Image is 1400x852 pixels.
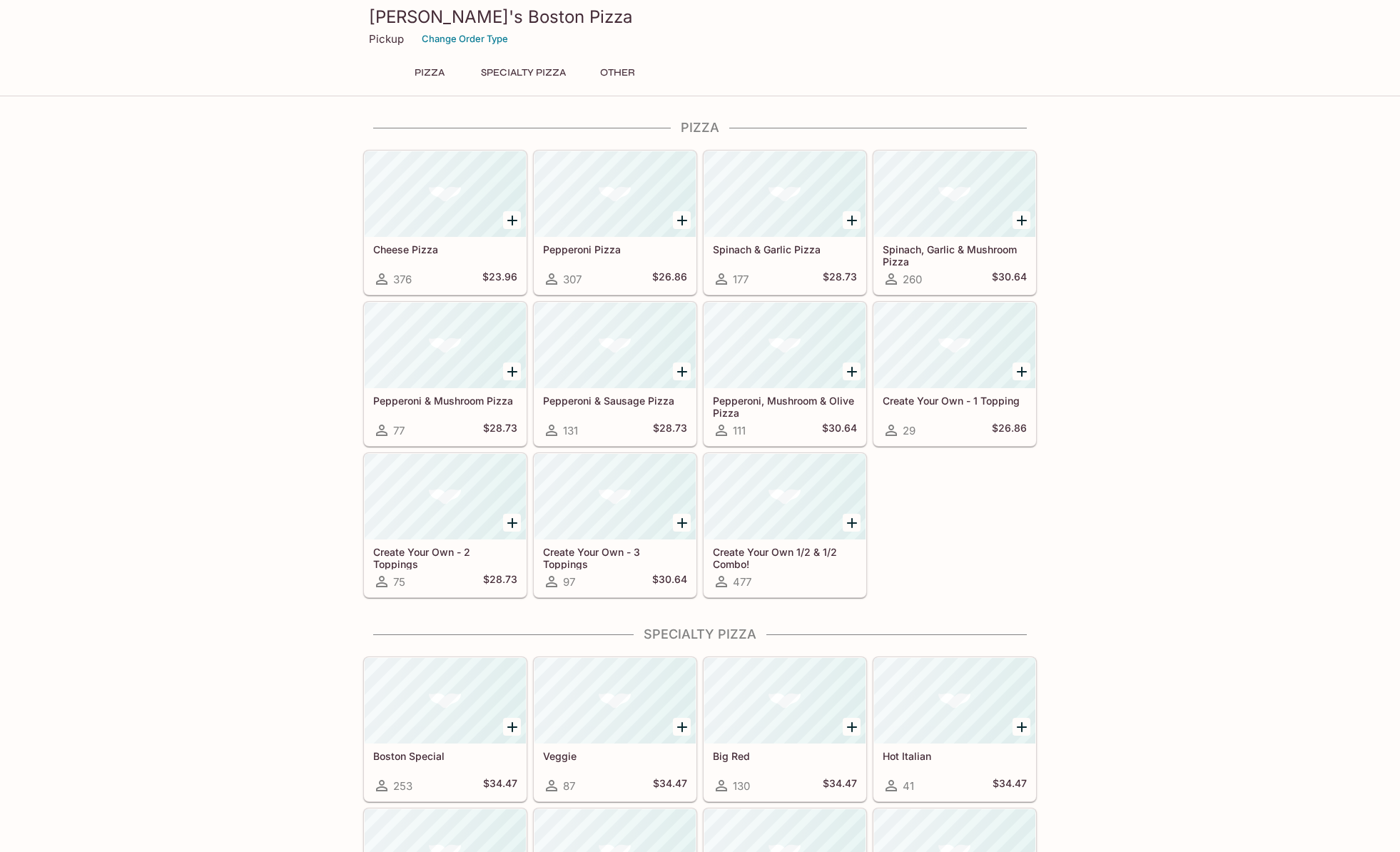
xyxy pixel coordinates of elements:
[585,63,649,83] button: Other
[873,302,1036,446] a: Create Your Own - 1 Topping29$26.86
[482,270,517,288] h5: $23.96
[704,151,866,295] a: Spinach & Garlic Pizza177$28.73
[363,120,1037,136] h4: Pizza
[874,303,1035,388] div: Create Your Own - 1 Topping
[534,302,696,446] a: Pepperoni & Sausage Pizza131$28.73
[704,657,866,801] a: Big Red130$34.47
[733,575,751,589] span: 477
[365,151,526,237] div: Cheese Pizza
[992,270,1027,288] h5: $30.64
[673,211,691,229] button: Add Pepperoni Pizza
[563,424,578,437] span: 131
[733,424,746,437] span: 111
[673,362,691,380] button: Add Pepperoni & Sausage Pizza
[563,575,575,589] span: 97
[369,6,1031,28] h3: [PERSON_NAME]'s Boston Pizza
[373,546,517,569] h5: Create Your Own - 2 Toppings
[823,777,857,794] h5: $34.47
[563,273,582,286] span: 307
[365,658,526,744] div: Boston Special
[653,777,687,794] h5: $34.47
[534,303,696,388] div: Pepperoni & Sausage Pizza
[503,211,521,229] button: Add Cheese Pizza
[873,151,1036,295] a: Spinach, Garlic & Mushroom Pizza260$30.64
[652,270,687,288] h5: $26.86
[393,424,405,437] span: 77
[653,422,687,439] h5: $28.73
[534,658,696,744] div: Veggie
[704,453,866,597] a: Create Your Own 1/2 & 1/2 Combo!477
[903,779,914,793] span: 41
[534,151,696,295] a: Pepperoni Pizza307$26.86
[543,546,687,569] h5: Create Your Own - 3 Toppings
[534,151,696,237] div: Pepperoni Pizza
[543,243,687,255] h5: Pepperoni Pizza
[483,573,517,590] h5: $28.73
[992,422,1027,439] h5: $26.86
[373,243,517,255] h5: Cheese Pizza
[652,573,687,590] h5: $30.64
[364,302,527,446] a: Pepperoni & Mushroom Pizza77$28.73
[874,658,1035,744] div: Hot Italian
[473,63,574,83] button: Specialty Pizza
[503,362,521,380] button: Add Pepperoni & Mushroom Pizza
[503,514,521,532] button: Add Create Your Own - 2 Toppings
[1013,362,1030,380] button: Add Create Your Own - 1 Topping
[673,718,691,736] button: Add Veggie
[903,424,915,437] span: 29
[843,362,861,380] button: Add Pepperoni, Mushroom & Olive Pizza
[365,454,526,539] div: Create Your Own - 2 Toppings
[822,422,857,439] h5: $30.64
[483,777,517,794] h5: $34.47
[903,273,922,286] span: 260
[369,32,404,46] p: Pickup
[704,303,866,388] div: Pepperoni, Mushroom & Olive Pizza
[415,28,514,50] button: Change Order Type
[733,779,750,793] span: 130
[883,750,1027,762] h5: Hot Italian
[364,453,527,597] a: Create Your Own - 2 Toppings75$28.73
[713,243,857,255] h5: Spinach & Garlic Pizza
[503,718,521,736] button: Add Boston Special
[393,273,412,286] span: 376
[373,395,517,407] h5: Pepperoni & Mushroom Pizza
[704,454,866,539] div: Create Your Own 1/2 & 1/2 Combo!
[543,395,687,407] h5: Pepperoni & Sausage Pizza
[704,302,866,446] a: Pepperoni, Mushroom & Olive Pizza111$30.64
[397,63,462,83] button: Pizza
[704,658,866,744] div: Big Red
[534,454,696,539] div: Create Your Own - 3 Toppings
[713,750,857,762] h5: Big Red
[883,395,1027,407] h5: Create Your Own - 1 Topping
[393,575,405,589] span: 75
[393,779,412,793] span: 253
[364,151,527,295] a: Cheese Pizza376$23.96
[874,151,1035,237] div: Spinach, Garlic & Mushroom Pizza
[673,514,691,532] button: Add Create Your Own - 3 Toppings
[843,211,861,229] button: Add Spinach & Garlic Pizza
[843,718,861,736] button: Add Big Red
[543,750,687,762] h5: Veggie
[993,777,1027,794] h5: $34.47
[873,657,1036,801] a: Hot Italian41$34.47
[563,779,575,793] span: 87
[483,422,517,439] h5: $28.73
[373,750,517,762] h5: Boston Special
[1013,718,1030,736] button: Add Hot Italian
[704,151,866,237] div: Spinach & Garlic Pizza
[534,453,696,597] a: Create Your Own - 3 Toppings97$30.64
[1013,211,1030,229] button: Add Spinach, Garlic & Mushroom Pizza
[713,546,857,569] h5: Create Your Own 1/2 & 1/2 Combo!
[713,395,857,418] h5: Pepperoni, Mushroom & Olive Pizza
[823,270,857,288] h5: $28.73
[883,243,1027,267] h5: Spinach, Garlic & Mushroom Pizza
[733,273,749,286] span: 177
[365,303,526,388] div: Pepperoni & Mushroom Pizza
[364,657,527,801] a: Boston Special253$34.47
[363,627,1037,642] h4: Specialty Pizza
[843,514,861,532] button: Add Create Your Own 1/2 & 1/2 Combo!
[534,657,696,801] a: Veggie87$34.47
